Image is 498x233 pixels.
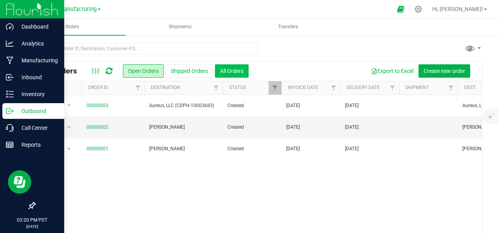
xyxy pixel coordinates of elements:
[229,85,246,90] a: Status
[327,81,340,95] a: Filter
[6,124,14,132] inline-svg: Call Center
[149,145,218,153] span: [PERSON_NAME]
[286,145,300,153] span: [DATE]
[14,73,61,82] p: Inbound
[445,81,458,95] a: Filter
[6,90,14,98] inline-svg: Inventory
[14,89,61,99] p: Inventory
[269,81,281,95] a: Filter
[345,145,359,153] span: [DATE]
[14,39,61,48] p: Analytics
[286,102,300,109] span: [DATE]
[227,102,277,109] span: Created
[55,24,90,30] span: Orders
[14,56,61,65] p: Manufacturing
[235,19,341,35] a: Transfers
[424,68,465,74] span: Create new order
[386,81,399,95] a: Filter
[413,5,423,13] div: Manage settings
[64,122,74,133] span: select
[64,100,74,111] span: select
[87,124,108,131] a: 00000002
[6,107,14,115] inline-svg: Outbound
[14,22,61,31] p: Dashboard
[151,85,180,90] a: Destination
[87,102,108,109] a: 00000003
[215,64,249,78] button: All Orders
[132,81,144,95] a: Filter
[149,102,218,109] span: Aureus, LLC (CDPH-10003683)
[6,23,14,31] inline-svg: Dashboard
[345,102,359,109] span: [DATE]
[14,140,61,149] p: Reports
[405,85,429,90] a: Shipment
[288,85,318,90] a: Invoice Date
[432,6,483,12] span: Hi, [PERSON_NAME]!
[19,19,126,35] a: Orders
[59,6,97,13] span: Manufacturing
[166,64,213,78] button: Shipped Orders
[14,106,61,116] p: Outbound
[6,141,14,149] inline-svg: Reports
[87,145,108,153] a: 00000001
[227,124,277,131] span: Created
[4,224,61,229] p: [DATE]
[126,19,233,35] a: Shipments
[6,40,14,47] inline-svg: Analytics
[267,24,309,30] span: Transfers
[123,64,164,78] button: Open Orders
[286,124,300,131] span: [DATE]
[210,81,223,95] a: Filter
[345,124,359,131] span: [DATE]
[149,124,218,131] span: [PERSON_NAME]
[419,64,470,78] button: Create new order
[6,56,14,64] inline-svg: Manufacturing
[4,217,61,224] p: 03:20 PM PDT
[34,43,258,55] input: Search Order ID, Destination, Customer PO...
[158,24,202,30] span: Shipments
[14,123,61,133] p: Call Center
[6,73,14,81] inline-svg: Inbound
[346,85,380,90] a: Delivery Date
[88,85,108,90] a: Order ID
[392,2,410,17] span: Open Ecommerce Menu
[227,145,277,153] span: Created
[366,64,419,78] button: Export to Excel
[8,170,31,194] iframe: Resource center
[64,144,74,155] span: select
